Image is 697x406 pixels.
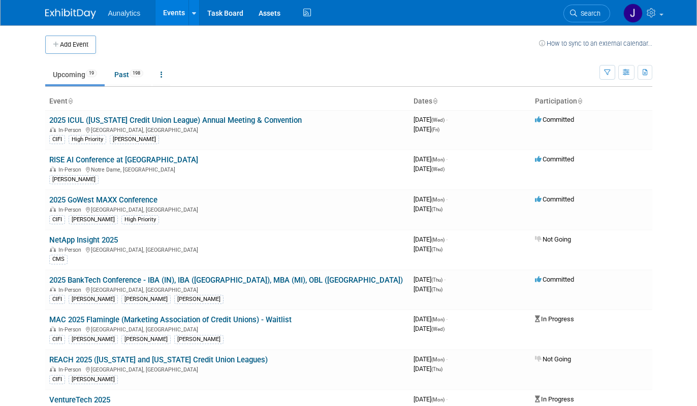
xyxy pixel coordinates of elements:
img: In-Person Event [50,366,56,371]
span: (Thu) [431,247,442,252]
a: RISE AI Conference at [GEOGRAPHIC_DATA] [49,155,198,164]
div: CIFI [49,335,65,344]
span: In Progress [535,315,574,323]
div: CIFI [49,295,65,304]
span: [DATE] [414,245,442,253]
div: High Priority [69,135,106,144]
img: In-Person Event [50,166,56,172]
span: - [446,395,448,403]
span: (Fri) [431,127,439,132]
span: In-Person [58,247,84,253]
span: (Wed) [431,326,445,332]
span: - [446,116,448,123]
div: [GEOGRAPHIC_DATA], [GEOGRAPHIC_DATA] [49,325,405,333]
span: (Thu) [431,207,442,212]
div: [PERSON_NAME] [174,335,224,344]
div: [PERSON_NAME] [69,335,118,344]
span: In-Person [58,207,84,213]
th: Participation [531,93,652,110]
span: In-Person [58,326,84,333]
span: [DATE] [414,116,448,123]
a: REACH 2025 ([US_STATE] and [US_STATE] Credit Union Leagues) [49,355,268,364]
span: In-Person [58,166,84,173]
div: [PERSON_NAME] [174,295,224,304]
div: CIFI [49,375,65,384]
a: How to sync to an external calendar... [539,40,652,47]
span: Not Going [535,355,571,363]
a: Sort by Participation Type [577,97,582,105]
th: Dates [409,93,531,110]
span: [DATE] [414,195,448,203]
div: CMS [49,255,68,264]
div: [PERSON_NAME] [69,215,118,224]
div: [GEOGRAPHIC_DATA], [GEOGRAPHIC_DATA] [49,205,405,213]
img: In-Person Event [50,247,56,252]
span: Committed [535,155,574,163]
a: Upcoming19 [45,65,105,84]
span: - [446,195,448,203]
span: - [446,235,448,243]
span: Committed [535,276,574,283]
div: [PERSON_NAME] [49,175,99,184]
span: (Thu) [431,366,442,372]
div: CIFI [49,135,65,144]
a: VentureTech 2025 [49,395,110,404]
span: (Mon) [431,317,445,322]
th: Event [45,93,409,110]
span: [DATE] [414,165,445,173]
div: Notre Dame, [GEOGRAPHIC_DATA] [49,165,405,173]
span: (Mon) [431,157,445,162]
div: [GEOGRAPHIC_DATA], [GEOGRAPHIC_DATA] [49,125,405,133]
span: Not Going [535,235,571,243]
span: [DATE] [414,315,448,323]
span: Committed [535,116,574,123]
div: [GEOGRAPHIC_DATA], [GEOGRAPHIC_DATA] [49,245,405,253]
span: (Mon) [431,397,445,402]
span: (Wed) [431,166,445,172]
span: [DATE] [414,205,442,213]
a: Search [563,5,610,22]
div: High Priority [121,215,159,224]
span: [DATE] [414,395,448,403]
span: [DATE] [414,125,439,133]
img: In-Person Event [50,127,56,132]
span: [DATE] [414,355,448,363]
span: In-Person [58,366,84,373]
span: 198 [130,70,143,77]
div: [GEOGRAPHIC_DATA], [GEOGRAPHIC_DATA] [49,285,405,293]
span: In Progress [535,395,574,403]
span: (Mon) [431,237,445,243]
span: - [446,355,448,363]
span: [DATE] [414,276,446,283]
span: (Thu) [431,287,442,292]
span: - [446,315,448,323]
span: [DATE] [414,285,442,293]
div: [PERSON_NAME] [69,375,118,384]
img: ExhibitDay [45,9,96,19]
div: [PERSON_NAME] [69,295,118,304]
span: (Wed) [431,117,445,123]
span: In-Person [58,287,84,293]
a: MAC 2025 Flamingle (Marketing Association of Credit Unions) - Waitlist [49,315,292,324]
a: Sort by Start Date [432,97,437,105]
span: (Thu) [431,277,442,283]
span: Aunalytics [108,9,141,17]
a: NetApp Insight 2025 [49,235,118,245]
div: CIFI [49,215,65,224]
span: [DATE] [414,365,442,373]
span: In-Person [58,127,84,133]
span: Search [577,10,600,17]
button: Add Event [45,36,96,54]
a: Sort by Event Name [68,97,73,105]
a: Past198 [107,65,151,84]
span: - [444,276,446,283]
a: 2025 GoWest MAXX Conference [49,195,157,205]
img: Julie Grisanti-Cieslak [623,4,643,23]
img: In-Person Event [50,326,56,331]
span: (Mon) [431,357,445,362]
span: - [446,155,448,163]
div: [PERSON_NAME] [110,135,159,144]
a: 2025 BankTech Conference - IBA (IN), IBA ([GEOGRAPHIC_DATA]), MBA (MI), OBL ([GEOGRAPHIC_DATA]) [49,276,403,285]
span: 19 [86,70,97,77]
img: In-Person Event [50,207,56,212]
